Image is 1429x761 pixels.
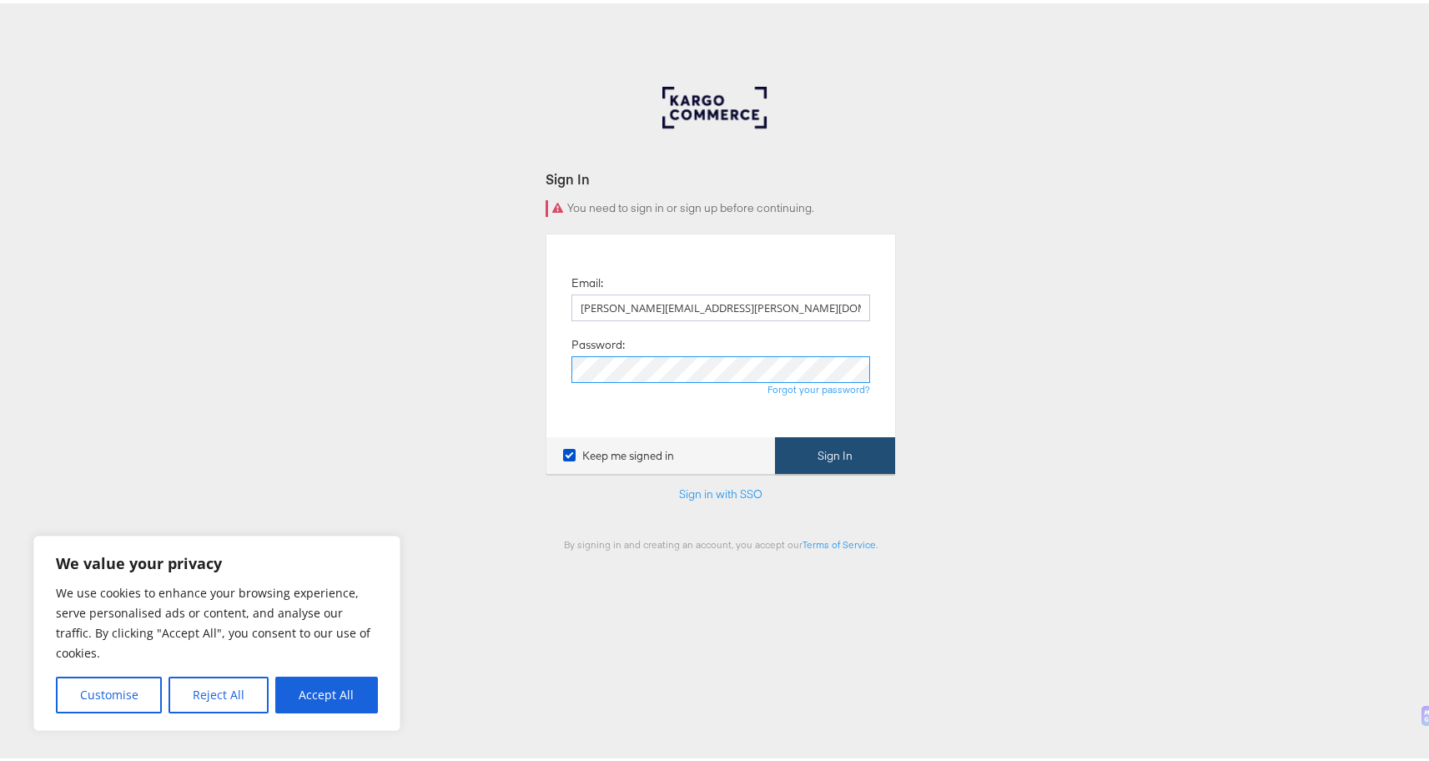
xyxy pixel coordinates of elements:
button: Sign In [775,434,895,471]
div: You need to sign in or sign up before continuing. [546,197,896,214]
input: Email [571,291,870,318]
a: Sign in with SSO [679,483,762,498]
a: Terms of Service [803,535,876,547]
p: We value your privacy [56,550,378,570]
label: Keep me signed in [563,445,674,461]
label: Password: [571,334,625,350]
a: Forgot your password? [767,380,870,392]
div: By signing in and creating an account, you accept our . [546,535,896,547]
p: We use cookies to enhance your browsing experience, serve personalised ads or content, and analys... [56,580,378,660]
label: Email: [571,272,603,288]
button: Customise [56,673,162,710]
div: We value your privacy [33,532,400,728]
button: Reject All [169,673,268,710]
div: Sign In [546,166,896,185]
button: Accept All [275,673,378,710]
